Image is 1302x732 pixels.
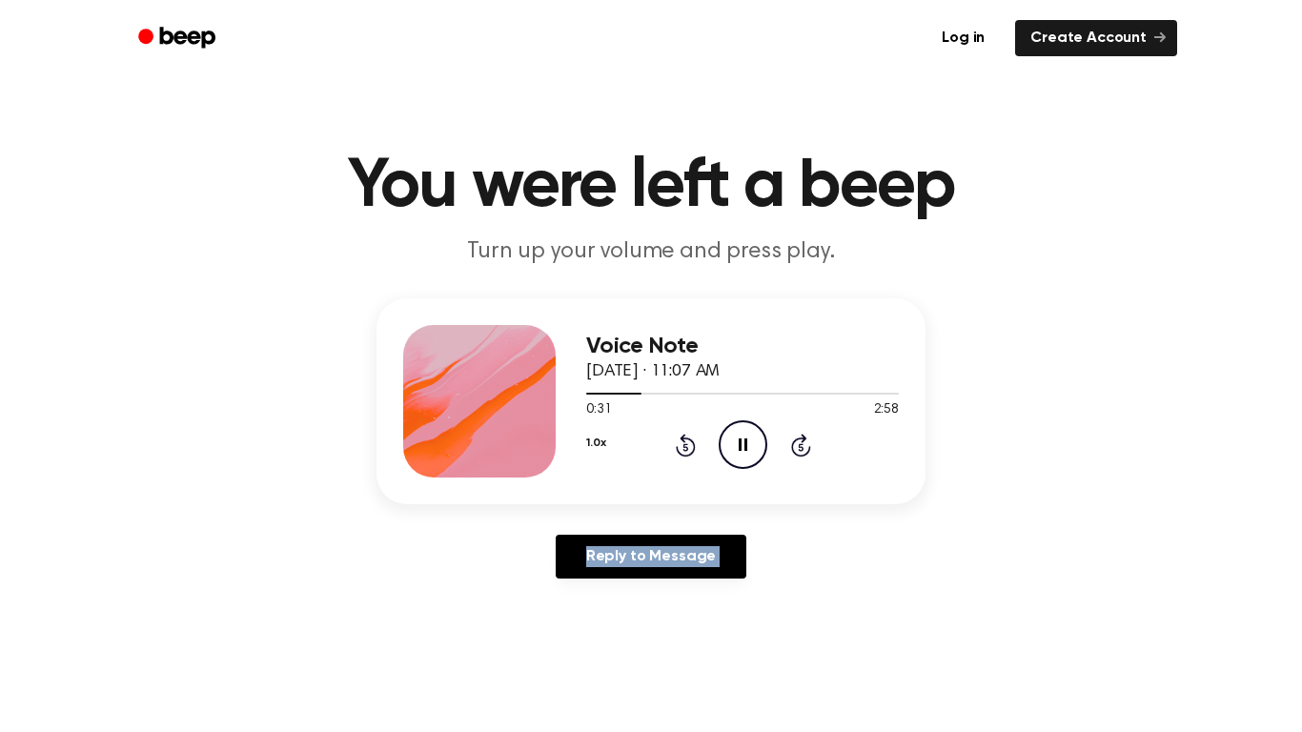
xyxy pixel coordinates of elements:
span: 0:31 [586,400,611,420]
button: 1.0x [586,427,605,459]
span: [DATE] · 11:07 AM [586,363,720,380]
a: Reply to Message [556,535,746,579]
span: 2:58 [874,400,899,420]
a: Beep [125,20,233,57]
p: Turn up your volume and press play. [285,236,1017,268]
a: Create Account [1015,20,1177,56]
a: Log in [923,16,1004,60]
h3: Voice Note [586,334,899,359]
h1: You were left a beep [163,152,1139,221]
